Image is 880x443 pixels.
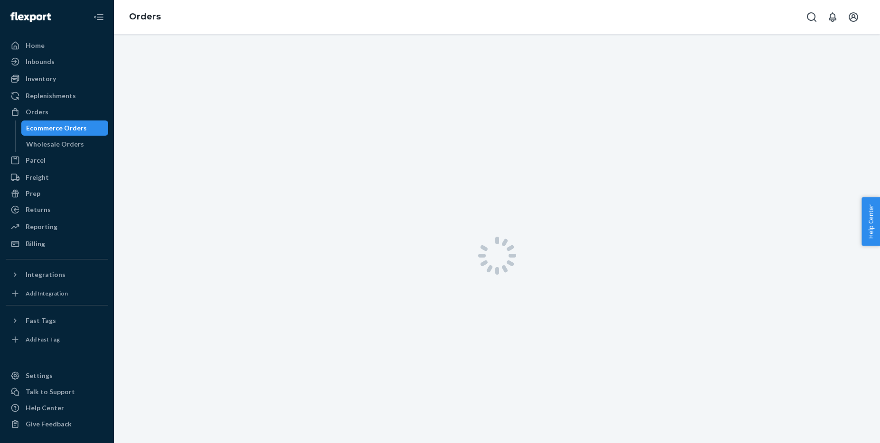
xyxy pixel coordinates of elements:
a: Home [6,38,108,53]
div: Settings [26,371,53,380]
a: Wholesale Orders [21,137,109,152]
button: Open notifications [823,8,842,27]
div: Prep [26,189,40,198]
img: Flexport logo [10,12,51,22]
div: Returns [26,205,51,214]
a: Parcel [6,153,108,168]
div: Talk to Support [26,387,75,397]
a: Returns [6,202,108,217]
a: Replenishments [6,88,108,103]
a: Freight [6,170,108,185]
div: Inventory [26,74,56,83]
button: Integrations [6,267,108,282]
a: Ecommerce Orders [21,120,109,136]
div: Replenishments [26,91,76,101]
div: Integrations [26,270,65,279]
a: Billing [6,236,108,251]
div: Reporting [26,222,57,231]
div: Add Fast Tag [26,335,60,343]
div: Help Center [26,403,64,413]
a: Add Fast Tag [6,332,108,347]
button: Give Feedback [6,416,108,432]
a: Help Center [6,400,108,415]
a: Orders [129,11,161,22]
div: Home [26,41,45,50]
a: Inventory [6,71,108,86]
ol: breadcrumbs [121,3,168,31]
button: Close Navigation [89,8,108,27]
a: Orders [6,104,108,120]
a: Reporting [6,219,108,234]
div: Parcel [26,156,46,165]
div: Wholesale Orders [26,139,84,149]
a: Talk to Support [6,384,108,399]
button: Open Search Box [802,8,821,27]
a: Add Integration [6,286,108,301]
a: Inbounds [6,54,108,69]
div: Orders [26,107,48,117]
a: Settings [6,368,108,383]
div: Give Feedback [26,419,72,429]
div: Freight [26,173,49,182]
div: Fast Tags [26,316,56,325]
button: Open account menu [844,8,863,27]
div: Add Integration [26,289,68,297]
button: Fast Tags [6,313,108,328]
a: Prep [6,186,108,201]
div: Billing [26,239,45,249]
div: Inbounds [26,57,55,66]
div: Ecommerce Orders [26,123,87,133]
button: Help Center [861,197,880,246]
